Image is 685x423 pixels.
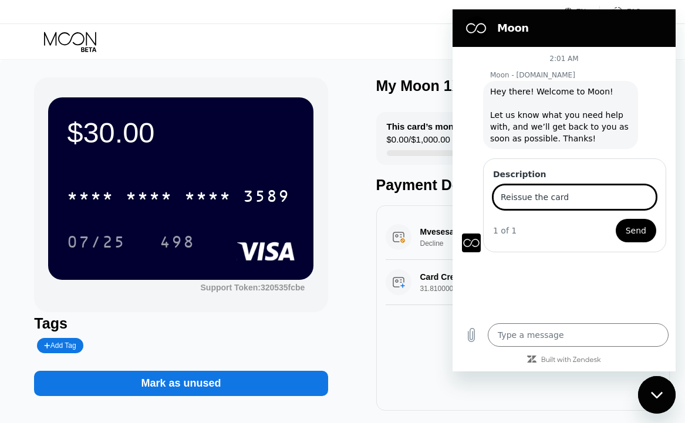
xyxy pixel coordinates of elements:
[453,9,676,371] iframe: Messaging window
[34,315,328,332] div: Tags
[576,8,586,16] div: EN
[243,188,290,207] div: 3589
[201,283,305,292] div: Support Token: 320535fcbe
[34,359,328,396] div: Mark as unused
[58,227,134,256] div: 07/25
[376,177,670,194] div: Payment Details
[627,8,641,16] div: FAQ
[638,376,676,414] iframe: Button to launch messaging window, conversation in progress
[37,338,83,353] div: Add Tag
[141,377,221,390] div: Mark as unused
[376,77,544,94] div: My Moon 1X Visa® Card
[151,227,204,256] div: 498
[67,234,126,253] div: 07/25
[564,6,600,18] div: EN
[201,283,305,292] div: Support Token:320535fcbe
[44,341,76,350] div: Add Tag
[387,134,450,150] div: $0.00 / $1,000.00
[67,116,295,149] div: $30.00
[387,121,490,131] div: This card’s monthly limit
[160,234,195,253] div: 498
[600,6,641,18] div: FAQ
